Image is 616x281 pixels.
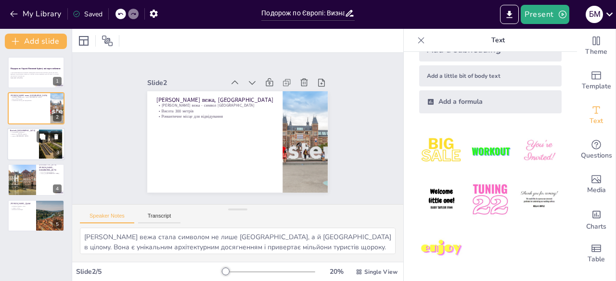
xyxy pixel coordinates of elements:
[325,267,348,276] div: 20 %
[161,92,277,122] p: Висота 300 метрів
[53,77,62,86] div: 1
[577,167,616,202] div: Add images, graphics, shapes or video
[51,131,62,142] button: Delete Slide
[53,148,62,157] div: 3
[419,177,464,222] img: 4.jpeg
[429,29,567,52] p: Text
[468,129,513,173] img: 2.jpeg
[102,35,113,47] span: Position
[76,267,223,276] div: Slide 2 / 5
[53,113,62,122] div: 2
[521,5,569,24] button: Present
[517,177,562,222] img: 6.jpeg
[585,47,607,57] span: Theme
[10,132,36,134] p: Стародавній амфітеатр
[39,173,62,175] p: Місце для [DEMOGRAPHIC_DATA]
[588,254,605,265] span: Table
[80,228,396,254] textarea: [PERSON_NAME] вежа стала символом не лише [GEOGRAPHIC_DATA], а й [GEOGRAPHIC_DATA] в цілому. Вона...
[73,10,103,19] div: Saved
[53,184,62,193] div: 4
[419,129,464,173] img: 1.jpeg
[11,98,48,99] p: Висота 300 метрів
[581,150,612,161] span: Questions
[11,94,48,97] p: [PERSON_NAME] вежа, [GEOGRAPHIC_DATA]
[11,205,33,207] p: Найвища будівля у світі
[586,5,603,24] button: Б М
[11,202,33,205] p: [PERSON_NAME], Дубай
[160,98,276,127] p: Романтичне місце для відвідування
[590,116,603,126] span: Text
[8,164,64,195] div: 4
[7,128,65,160] div: 3
[577,236,616,271] div: Add a table
[586,6,603,23] div: Б М
[261,6,344,20] input: Insert title
[419,226,464,271] img: 7.jpeg
[419,90,562,113] div: Add a formula
[11,99,48,101] p: Романтичне місце для відвідування
[8,200,64,232] div: 5
[587,185,606,195] span: Media
[419,65,562,86] div: Add a little bit of body text
[39,171,62,173] p: Купол від Мікеланджело
[76,33,91,49] div: Layout
[577,63,616,98] div: Add ready made slides
[8,57,64,88] div: 1
[11,96,48,98] p: [PERSON_NAME] вежа - символ [GEOGRAPHIC_DATA]
[80,213,134,223] button: Speaker Notes
[582,81,611,92] span: Template
[577,98,616,133] div: Add text boxes
[577,202,616,236] div: Add charts and graphs
[517,129,562,173] img: 3.jpeg
[11,77,62,79] p: Generated with [URL]
[37,131,48,142] button: Duplicate Slide
[11,72,62,77] p: У цій презентації ми розглянемо найвідоміші архітектурні пам'ятки Європи, які варто відвідати. Ві...
[158,61,235,86] div: Slide 2
[11,67,61,70] strong: Подорож по Європі: Визначні будівлі, які варто побачити
[10,133,36,135] p: Вміщує до 80 000 глядачів
[586,221,606,232] span: Charts
[11,208,33,210] p: Вражаючі краєвиди
[500,5,519,24] button: Export to PowerPoint
[577,133,616,167] div: Get real-time input from your audience
[10,135,36,137] p: Символ [GEOGRAPHIC_DATA]
[5,34,67,49] button: Add slide
[39,170,62,171] p: Вражаюча архітектура
[53,220,62,229] div: 5
[164,79,280,112] p: [PERSON_NAME] вежа, [GEOGRAPHIC_DATA]
[163,86,279,116] p: [PERSON_NAME] вежа - символ [GEOGRAPHIC_DATA]
[468,177,513,222] img: 5.jpeg
[364,268,398,276] span: Single View
[577,29,616,63] div: Change the overall theme
[39,163,62,171] p: [GEOGRAPHIC_DATA][PERSON_NAME], [GEOGRAPHIC_DATA]
[11,207,33,209] p: Символ Дубая
[7,6,65,22] button: My Library
[8,92,64,124] div: 2
[10,129,36,132] p: Колізей, [GEOGRAPHIC_DATA]
[138,213,181,223] button: Transcript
